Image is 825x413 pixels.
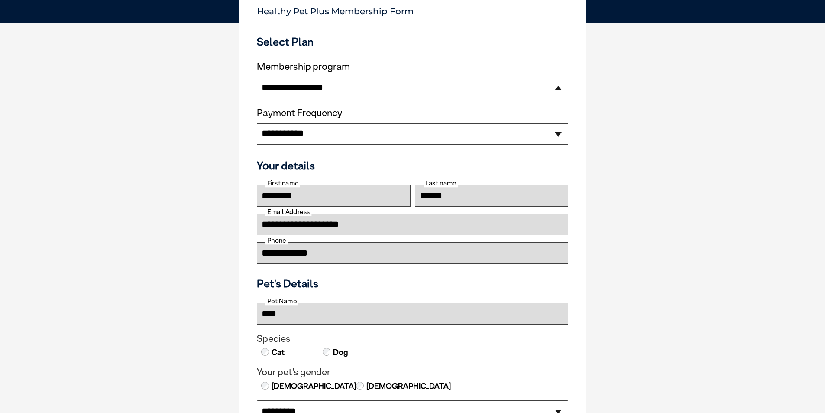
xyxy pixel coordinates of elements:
[257,35,568,48] h3: Select Plan
[253,277,572,290] h3: Pet's Details
[257,61,568,72] label: Membership program
[257,159,568,172] h3: Your details
[257,367,568,378] legend: Your pet's gender
[257,107,342,119] label: Payment Frequency
[424,179,458,187] label: Last name
[265,237,288,244] label: Phone
[257,2,568,16] p: Healthy Pet Plus Membership Form
[257,333,568,345] legend: Species
[265,208,311,216] label: Email Address
[265,179,300,187] label: First name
